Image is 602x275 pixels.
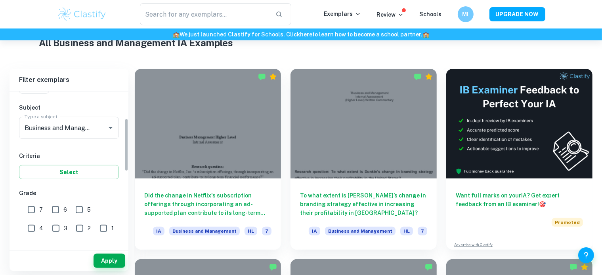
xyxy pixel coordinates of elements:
[422,31,429,38] span: 🏫
[446,69,592,178] img: Thumbnail
[309,227,320,235] span: IA
[19,189,119,197] h6: Grade
[169,227,240,235] span: Business and Management
[552,218,583,227] span: Promoted
[19,103,119,112] h6: Subject
[57,6,107,22] img: Clastify logo
[135,69,281,250] a: Did the change in Netflix's subscription offerings through incorporating an ad-supported plan con...
[19,152,119,160] h6: Criteria
[324,9,361,18] p: Exemplars
[245,227,257,235] span: HL
[446,69,592,250] a: Want full marks on yourIA? Get expert feedback from an IB examiner!PromotedAdvertise with Clastify
[539,201,546,207] span: 🎯
[290,69,437,250] a: To what extent is [PERSON_NAME]’s change in branding strategy effective in increasing their profi...
[88,224,91,233] span: 2
[400,227,413,235] span: HL
[144,191,271,217] h6: Did the change in Netflix's subscription offerings through incorporating an ad-supported plan con...
[153,227,164,235] span: IA
[94,254,125,268] button: Apply
[64,224,67,233] span: 3
[414,73,422,81] img: Marked
[300,31,312,38] a: here
[570,263,577,271] img: Marked
[418,227,427,235] span: 7
[140,3,269,25] input: Search for any exemplars...
[325,227,396,235] span: Business and Management
[425,73,433,81] div: Premium
[489,7,545,21] button: UPGRADE NOW
[105,122,116,133] button: Open
[63,205,67,214] span: 6
[300,191,427,217] h6: To what extent is [PERSON_NAME]’s change in branding strategy effective in increasing their profi...
[454,242,493,248] a: Advertise with Clastify
[39,205,43,214] span: 7
[425,263,433,271] img: Marked
[269,73,277,81] div: Premium
[19,246,119,254] h6: Level
[19,165,119,179] button: Select
[2,30,600,39] h6: We just launched Clastify for Schools. Click to learn how to become a school partner.
[173,31,180,38] span: 🏫
[10,69,128,91] h6: Filter exemplars
[258,73,266,81] img: Marked
[39,36,564,50] h1: All Business and Management IA Examples
[377,10,404,19] p: Review
[111,224,114,233] span: 1
[458,6,474,22] button: MI
[25,113,57,120] label: Type a subject
[87,205,91,214] span: 5
[581,263,589,271] div: Premium
[39,224,43,233] span: 4
[456,191,583,209] h6: Want full marks on your IA ? Get expert feedback from an IB examiner!
[262,227,271,235] span: 7
[578,247,594,263] button: Help and Feedback
[420,11,442,17] a: Schools
[461,10,470,19] h6: MI
[269,263,277,271] img: Marked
